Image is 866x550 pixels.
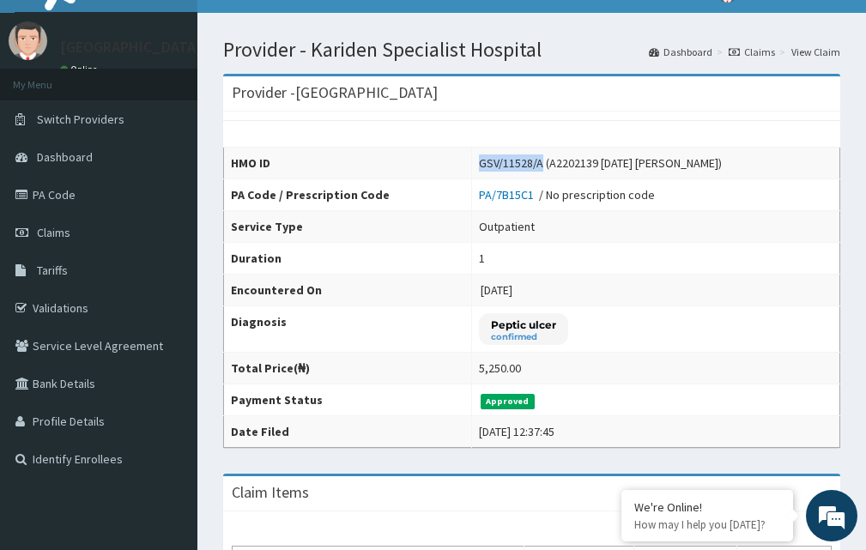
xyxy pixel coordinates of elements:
[634,517,780,532] p: How may I help you today?
[479,218,535,235] div: Outpatient
[729,45,775,59] a: Claims
[481,282,512,298] span: [DATE]
[479,360,521,377] div: 5,250.00
[634,499,780,515] div: We're Online!
[224,148,472,179] th: HMO ID
[224,384,472,416] th: Payment Status
[60,63,101,76] a: Online
[481,394,535,409] span: Approved
[224,275,472,306] th: Encountered On
[224,353,472,384] th: Total Price(₦)
[224,211,472,243] th: Service Type
[491,333,556,341] small: confirmed
[479,423,554,440] div: [DATE] 12:37:45
[224,306,472,353] th: Diagnosis
[791,45,840,59] a: View Claim
[9,21,47,60] img: User Image
[37,225,70,240] span: Claims
[223,39,840,61] h1: Provider - Kariden Specialist Hospital
[479,186,655,203] div: / No prescription code
[224,243,472,275] th: Duration
[232,485,309,500] h3: Claim Items
[224,416,472,448] th: Date Filed
[649,45,712,59] a: Dashboard
[37,263,68,278] span: Tariffs
[479,250,485,267] div: 1
[224,179,472,211] th: PA Code / Prescription Code
[479,187,539,202] a: PA/7B15C1
[37,149,93,165] span: Dashboard
[37,112,124,127] span: Switch Providers
[60,39,202,55] p: [GEOGRAPHIC_DATA]
[479,154,722,172] div: GSV/11528/A (A2202139 [DATE] [PERSON_NAME])
[491,317,556,332] p: Peptic ulcer
[232,85,438,100] h3: Provider - [GEOGRAPHIC_DATA]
